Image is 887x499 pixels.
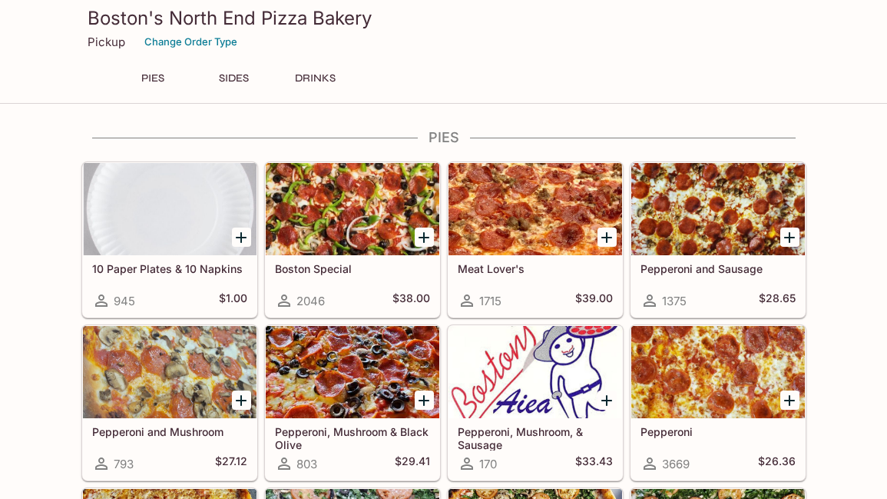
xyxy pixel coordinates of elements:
[266,326,439,418] div: Pepperoni, Mushroom & Black Olive
[392,291,430,310] h5: $38.00
[640,425,796,438] h5: Pepperoni
[630,325,806,481] a: Pepperoni3669$26.36
[215,454,247,473] h5: $27.12
[780,228,799,247] button: Add Pepperoni and Sausage
[780,391,799,410] button: Add Pepperoni
[631,163,805,255] div: Pepperoni and Sausage
[92,262,247,275] h5: 10 Paper Plates & 10 Napkins
[137,30,244,54] button: Change Order Type
[479,457,497,471] span: 170
[114,457,134,471] span: 793
[266,163,439,255] div: Boston Special
[758,454,796,473] h5: $26.36
[92,425,247,438] h5: Pepperoni and Mushroom
[597,228,617,247] button: Add Meat Lover's
[265,325,440,481] a: Pepperoni, Mushroom & Black Olive803$29.41
[81,129,806,146] h4: PIES
[575,454,613,473] h5: $33.43
[275,262,430,275] h5: Boston Special
[265,162,440,318] a: Boston Special2046$38.00
[83,163,257,255] div: 10 Paper Plates & 10 Napkins
[275,425,430,451] h5: Pepperoni, Mushroom & Black Olive
[88,35,125,49] p: Pickup
[296,294,325,308] span: 2046
[448,326,622,418] div: Pepperoni, Mushroom, & Sausage
[630,162,806,318] a: Pepperoni and Sausage1375$28.65
[640,262,796,275] h5: Pepperoni and Sausage
[631,326,805,418] div: Pepperoni
[232,228,251,247] button: Add 10 Paper Plates & 10 Napkins
[415,228,434,247] button: Add Boston Special
[448,163,622,255] div: Meat Lover's
[114,294,135,308] span: 945
[82,325,257,481] a: Pepperoni and Mushroom793$27.12
[458,262,613,275] h5: Meat Lover's
[662,294,687,308] span: 1375
[448,162,623,318] a: Meat Lover's1715$39.00
[88,6,800,30] h3: Boston's North End Pizza Bakery
[82,162,257,318] a: 10 Paper Plates & 10 Napkins945$1.00
[296,457,317,471] span: 803
[759,291,796,310] h5: $28.65
[232,391,251,410] button: Add Pepperoni and Mushroom
[83,326,257,418] div: Pepperoni and Mushroom
[575,291,613,310] h5: $39.00
[458,425,613,451] h5: Pepperoni, Mushroom, & Sausage
[395,454,430,473] h5: $29.41
[281,68,350,89] button: DRINKS
[448,325,623,481] a: Pepperoni, Mushroom, & Sausage170$33.43
[415,391,434,410] button: Add Pepperoni, Mushroom & Black Olive
[597,391,617,410] button: Add Pepperoni, Mushroom, & Sausage
[662,457,690,471] span: 3669
[200,68,269,89] button: SIDES
[118,68,187,89] button: PIES
[219,291,247,310] h5: $1.00
[479,294,501,308] span: 1715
